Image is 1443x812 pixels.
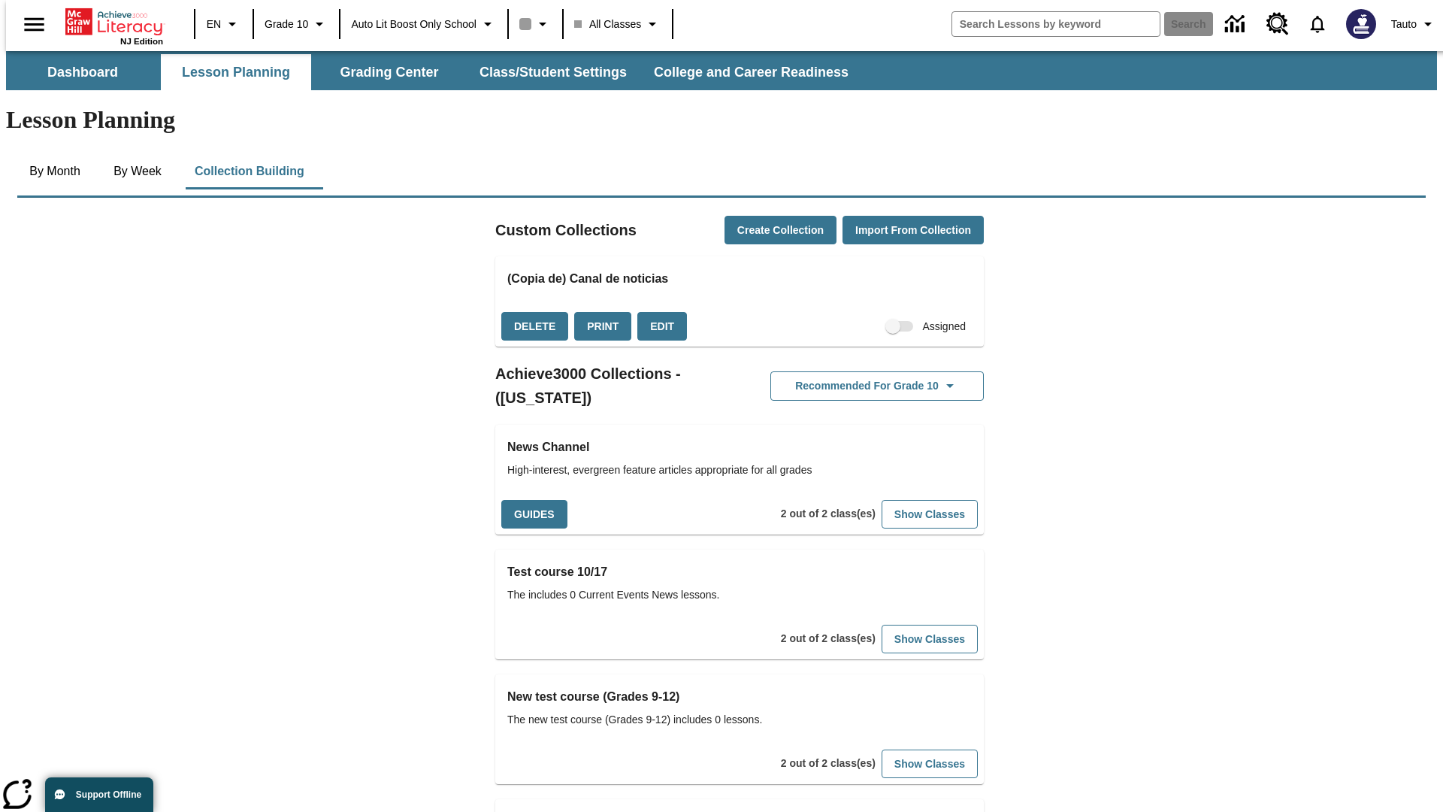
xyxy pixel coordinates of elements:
button: Select a new avatar [1337,5,1385,44]
button: School: Auto Lit Boost only School, Select your school [345,11,503,38]
button: Dashboard [8,54,158,90]
button: Support Offline [45,777,153,812]
h2: Custom Collections [495,218,637,242]
button: Recommended for Grade 10 [770,371,984,401]
div: Home [65,5,163,46]
a: Home [65,7,163,37]
button: Guides [501,500,567,529]
span: Grade 10 [265,17,308,32]
h2: Achieve3000 Collections - ([US_STATE]) [495,362,740,410]
button: Language: EN, Select a language [200,11,248,38]
span: EN [207,17,221,32]
span: High-interest, evergreen feature articles appropriate for all grades [507,462,972,478]
button: College and Career Readiness [642,54,861,90]
button: Print, will open in a new window [574,312,631,341]
span: Auto Lit Boost only School [351,17,476,32]
button: Open side menu [12,2,56,47]
button: Grading Center [314,54,464,90]
span: 2 out of 2 class(es) [781,507,876,520]
span: Tauto [1391,17,1417,32]
h3: Test course 10/17 [507,562,972,583]
button: By Month [17,153,92,189]
button: Class: All Classes, Select your class [568,11,667,38]
button: Show Classes [882,625,978,654]
button: Show Classes [882,750,978,779]
h1: Lesson Planning [6,106,1437,134]
span: Support Offline [76,789,141,800]
button: Lesson Planning [161,54,311,90]
a: Resource Center, Will open in new tab [1257,4,1298,44]
button: Collection Building [183,153,316,189]
span: The includes 0 Current Events News lessons. [507,587,972,603]
span: Assigned [922,319,966,335]
input: search field [952,12,1160,36]
span: 2 out of 2 class(es) [781,757,876,769]
button: Edit [637,312,687,341]
button: Class/Student Settings [467,54,639,90]
a: Notifications [1298,5,1337,44]
button: Show Classes [882,500,978,529]
span: The new test course (Grades 9-12) includes 0 lessons. [507,712,972,728]
span: All Classes [574,17,641,32]
button: Create Collection [725,216,836,245]
h3: New test course (Grades 9-12) [507,686,972,707]
div: SubNavbar [6,54,862,90]
a: Data Center [1216,4,1257,45]
button: Profile/Settings [1385,11,1443,38]
button: Import from Collection [843,216,984,245]
button: Delete [501,312,568,341]
h3: News Channel [507,437,972,458]
span: NJ Edition [120,37,163,46]
button: Grade: Grade 10, Select a grade [259,11,334,38]
div: SubNavbar [6,51,1437,90]
span: 2 out of 2 class(es) [781,632,876,644]
h3: (Copia de) Canal de noticias [507,268,972,289]
button: By Week [100,153,175,189]
img: Avatar [1346,9,1376,39]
